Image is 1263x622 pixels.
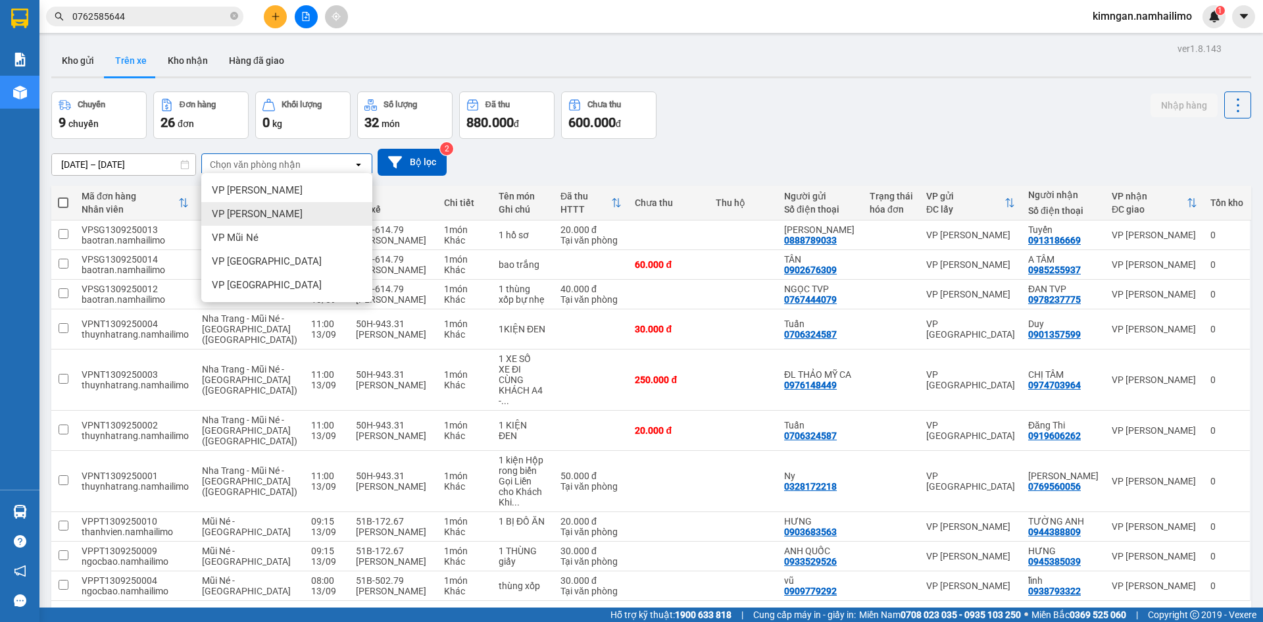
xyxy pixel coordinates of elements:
[1028,190,1099,200] div: Người nhận
[784,516,856,527] div: HƯNG
[1028,254,1099,265] div: A TÂM
[1105,186,1204,220] th: Toggle SortBy
[356,546,431,556] div: 51B-172.67
[635,375,703,385] div: 250.000 đ
[784,294,837,305] div: 0767444079
[568,115,616,130] span: 600.000
[82,516,189,527] div: VPPT1309250010
[356,329,431,340] div: [PERSON_NAME]
[356,430,431,441] div: [PERSON_NAME]
[52,154,195,175] input: Select a date range.
[499,324,547,334] div: 1KIỆN ĐEN
[13,53,27,66] img: solution-icon
[14,565,26,577] span: notification
[444,369,485,380] div: 1 món
[444,575,485,586] div: 1 món
[1190,610,1199,619] span: copyright
[356,204,431,215] div: Tài xế
[353,159,364,170] svg: open
[926,369,1015,390] div: VP [GEOGRAPHIC_DATA]
[561,91,656,139] button: Chưa thu600.000đ
[1028,224,1099,235] div: Tuyến
[499,259,547,270] div: bao trắng
[1028,235,1081,246] div: 0913186669
[75,186,195,220] th: Toggle SortBy
[501,396,509,406] span: ...
[282,100,322,109] div: Khối lượng
[82,556,189,567] div: ngocbao.namhailimo
[444,586,485,596] div: Khác
[7,7,191,56] li: Nam Hải Limousine
[926,319,1015,340] div: VP [GEOGRAPHIC_DATA]
[1028,284,1099,294] div: ĐAN TVP
[1024,612,1028,617] span: ⚪️
[68,118,99,129] span: chuyến
[784,369,856,380] div: ĐL THẢO MỸ CA
[82,235,189,246] div: baotran.namhailimo
[1028,205,1099,216] div: Số điện thoại
[1112,425,1197,436] div: VP [PERSON_NAME]
[1151,93,1218,117] button: Nhập hàng
[202,465,297,497] span: Nha Trang - Mũi Né - [GEOGRAPHIC_DATA] ([GEOGRAPHIC_DATA])
[311,430,343,441] div: 13/09
[784,586,837,596] div: 0909779292
[82,284,189,294] div: VPSG1309250012
[499,284,547,305] div: 1 thùng xốp bự nhẹ
[1210,289,1243,299] div: 0
[444,329,485,340] div: Khác
[784,575,856,586] div: vũ
[1210,259,1243,270] div: 0
[91,71,175,115] li: VP VP [PERSON_NAME] Lão
[1112,551,1197,561] div: VP [PERSON_NAME]
[1112,476,1197,486] div: VP [PERSON_NAME]
[202,313,297,345] span: Nha Trang - Mũi Né - [GEOGRAPHIC_DATA] ([GEOGRAPHIC_DATA])
[444,516,485,527] div: 1 món
[356,420,431,430] div: 50H-943.31
[55,12,64,21] span: search
[356,294,431,305] div: [PERSON_NAME]
[784,319,856,329] div: Tuấn
[264,5,287,28] button: plus
[1028,319,1099,329] div: Duy
[202,546,291,567] span: Mũi Né - [GEOGRAPHIC_DATA]
[784,265,837,275] div: 0902676309
[1210,476,1243,486] div: 0
[1112,191,1187,201] div: VP nhận
[560,471,622,481] div: 50.000 đ
[356,319,431,329] div: 50H-943.31
[180,100,216,109] div: Đơn hàng
[784,224,856,235] div: c Vân
[14,594,26,607] span: message
[212,231,259,244] span: VP Mũi Né
[499,420,547,441] div: 1 KIỆN ĐEN
[926,420,1015,441] div: VP [GEOGRAPHIC_DATA]
[784,420,856,430] div: Tuấn
[499,546,547,567] div: 1 THÙNG giấy
[356,471,431,481] div: 50H-943.31
[356,224,431,235] div: 51D-614.79
[635,324,703,334] div: 30.000 đ
[444,527,485,537] div: Khác
[7,71,91,86] li: VP VP Mũi Né
[499,230,547,240] div: 1 hồ sơ
[784,527,837,537] div: 0903683563
[311,369,343,380] div: 11:00
[82,369,189,380] div: VPNT1309250003
[560,556,622,567] div: Tại văn phòng
[82,481,189,492] div: thuynhatrang.namhailimo
[1070,609,1126,620] strong: 0369 525 060
[202,364,297,396] span: Nha Trang - Mũi Né - [GEOGRAPHIC_DATA] ([GEOGRAPHIC_DATA])
[1028,471,1099,481] div: Anh Tuấn
[378,149,447,176] button: Bộ lọc
[1112,230,1197,240] div: VP [PERSON_NAME]
[560,294,622,305] div: Tại văn phòng
[1031,608,1126,622] span: Miền Bắc
[356,235,431,246] div: [PERSON_NAME]
[444,471,485,481] div: 1 món
[356,369,431,380] div: 50H-943.31
[560,224,622,235] div: 20.000 đ
[1232,5,1255,28] button: caret-down
[1136,608,1138,622] span: |
[784,430,837,441] div: 0706324587
[201,173,372,302] ul: Menu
